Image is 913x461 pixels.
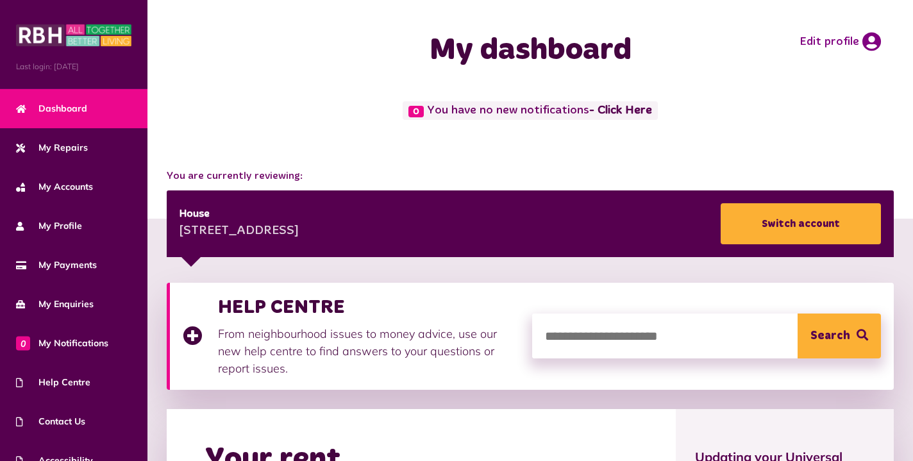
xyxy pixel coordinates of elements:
[16,180,93,194] span: My Accounts
[218,325,519,377] p: From neighbourhood issues to money advice, use our new help centre to find answers to your questi...
[408,106,424,117] span: 0
[16,376,90,389] span: Help Centre
[218,296,519,319] h3: HELP CENTRE
[352,32,709,69] h1: My dashboard
[180,206,299,222] div: House
[180,222,299,241] div: [STREET_ADDRESS]
[721,203,881,244] a: Switch account
[16,337,108,350] span: My Notifications
[16,141,88,155] span: My Repairs
[16,415,85,428] span: Contact Us
[403,101,657,120] span: You have no new notifications
[800,32,881,51] a: Edit profile
[16,61,131,72] span: Last login: [DATE]
[16,258,97,272] span: My Payments
[810,314,850,358] span: Search
[589,105,652,117] a: - Click Here
[16,219,82,233] span: My Profile
[16,22,131,48] img: MyRBH
[16,336,30,350] span: 0
[167,169,894,184] span: You are currently reviewing:
[16,102,87,115] span: Dashboard
[16,298,94,311] span: My Enquiries
[798,314,881,358] button: Search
